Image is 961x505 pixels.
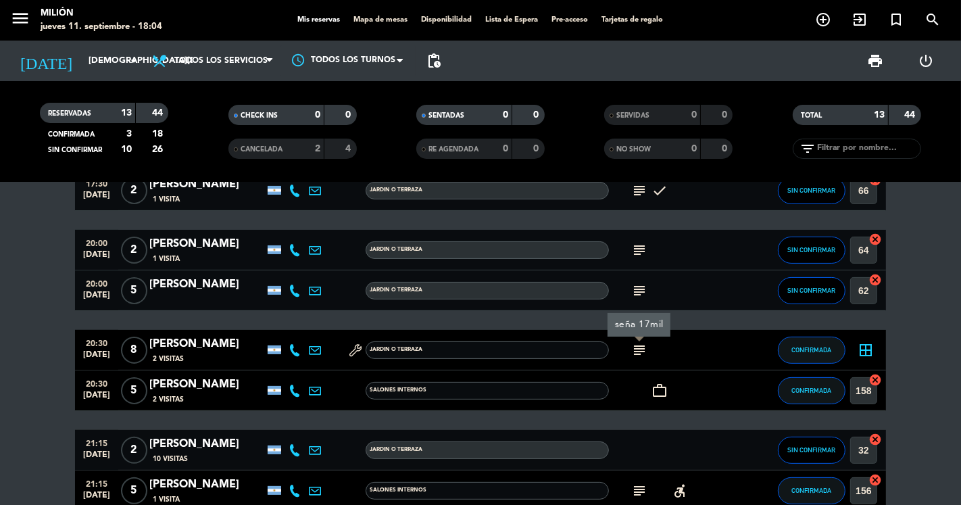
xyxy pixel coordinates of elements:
[691,110,697,120] strong: 0
[792,487,832,494] span: CONFIRMADA
[631,342,647,358] i: subject
[80,191,114,206] span: [DATE]
[153,454,188,464] span: 10 Visitas
[41,7,162,20] div: Milión
[778,177,845,204] button: SIN CONFIRMAR
[503,144,508,153] strong: 0
[904,110,918,120] strong: 44
[41,20,162,34] div: jueves 11. septiembre - 18:04
[80,275,114,291] span: 20:00
[80,375,114,391] span: 20:30
[126,53,142,69] i: arrow_drop_down
[80,291,114,306] span: [DATE]
[925,11,941,28] i: search
[48,110,91,117] span: RESERVADAS
[80,250,114,266] span: [DATE]
[616,146,651,153] span: NO SHOW
[534,144,542,153] strong: 0
[174,56,268,66] span: Todos los servicios
[80,335,114,350] span: 20:30
[788,446,836,454] span: SIN CONFIRMAR
[241,146,282,153] span: CANCELADA
[121,177,147,204] span: 2
[631,183,647,199] i: subject
[121,108,132,118] strong: 13
[792,346,832,354] span: CONFIRMADA
[370,347,422,352] span: JARDIN o TERRAZA
[149,335,264,353] div: [PERSON_NAME]
[778,437,845,464] button: SIN CONFIRMAR
[722,144,730,153] strong: 0
[121,237,147,264] span: 2
[631,242,647,258] i: subject
[868,433,882,446] i: cancel
[48,147,102,153] span: SIN CONFIRMAR
[874,110,885,120] strong: 13
[315,144,320,153] strong: 2
[121,337,147,364] span: 8
[152,129,166,139] strong: 18
[778,237,845,264] button: SIN CONFIRMAR
[80,235,114,250] span: 20:00
[315,110,320,120] strong: 0
[816,141,920,156] input: Filtrar por nombre...
[149,376,264,393] div: [PERSON_NAME]
[672,483,688,499] i: accessible_forward
[868,273,882,287] i: cancel
[801,112,822,119] span: TOTAL
[152,108,166,118] strong: 44
[126,129,132,139] strong: 3
[80,435,114,450] span: 21:15
[80,475,114,491] span: 21:15
[778,377,845,404] button: CONFIRMADA
[631,283,647,299] i: subject
[149,235,264,253] div: [PERSON_NAME]
[10,8,30,33] button: menu
[651,183,668,199] i: check
[918,53,934,69] i: power_settings_new
[615,318,664,332] div: seña 17mil
[370,247,422,252] span: JARDIN o TERRAZA
[595,16,670,24] span: Tarjetas de regalo
[149,476,264,494] div: [PERSON_NAME]
[503,110,508,120] strong: 0
[858,342,874,358] i: border_all
[48,131,95,138] span: CONFIRMADA
[149,276,264,293] div: [PERSON_NAME]
[80,175,114,191] span: 17:30
[152,145,166,154] strong: 26
[153,394,184,405] span: 2 Visitas
[534,110,542,120] strong: 0
[80,350,114,366] span: [DATE]
[788,287,836,294] span: SIN CONFIRMAR
[149,435,264,453] div: [PERSON_NAME]
[616,112,649,119] span: SERVIDAS
[799,141,816,157] i: filter_list
[479,16,545,24] span: Lista de Espera
[867,53,883,69] span: print
[149,176,264,193] div: [PERSON_NAME]
[868,233,882,246] i: cancel
[545,16,595,24] span: Pre-acceso
[901,41,952,81] div: LOG OUT
[153,194,180,205] span: 1 Visita
[370,187,422,193] span: JARDIN o TERRAZA
[370,287,422,293] span: JARDIN o TERRAZA
[788,187,836,194] span: SIN CONFIRMAR
[428,112,464,119] span: SENTADAS
[370,447,422,452] span: JARDIN o TERRAZA
[121,437,147,464] span: 2
[80,450,114,466] span: [DATE]
[10,8,30,28] i: menu
[370,487,426,493] span: SALONES INTERNOS
[415,16,479,24] span: Disponibilidad
[345,144,353,153] strong: 4
[651,383,668,399] i: work_outline
[778,277,845,304] button: SIN CONFIRMAR
[426,53,442,69] span: pending_actions
[792,387,832,394] span: CONFIRMADA
[153,354,184,364] span: 2 Visitas
[868,373,882,387] i: cancel
[722,110,730,120] strong: 0
[345,110,353,120] strong: 0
